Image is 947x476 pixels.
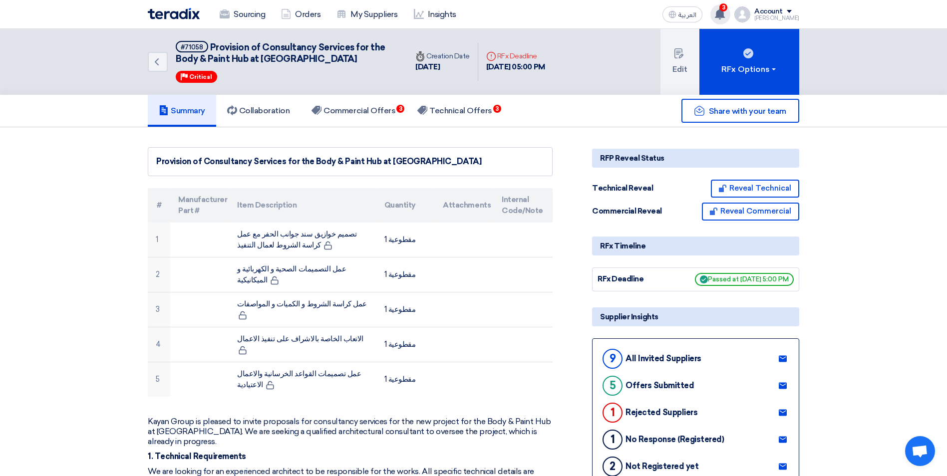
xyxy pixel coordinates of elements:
[229,257,376,292] td: عمل التصميمات الصحية و الكهربائية و الميكانيكية
[699,29,799,95] button: RFx Options
[494,188,553,223] th: Internal Code/Note
[754,7,783,16] div: Account
[603,403,623,423] div: 1
[626,435,724,444] div: No Response (Registered)
[148,452,246,461] strong: 1. Technical Requirements
[711,180,799,198] button: Reveal Technical
[229,223,376,257] td: تصميم خوازيق سند جوانب الحفر مع عمل كراسة الشروط لعمال التنفيذ
[406,3,464,25] a: Insights
[227,106,290,116] h5: Collaboration
[486,61,545,73] div: [DATE] 05:00 PM
[148,188,170,223] th: #
[376,188,435,223] th: Quantity
[148,223,170,257] td: 1
[148,8,200,19] img: Teradix logo
[626,462,698,471] div: Not Registered yet
[626,408,697,417] div: Rejected Suppliers
[626,381,694,390] div: Offers Submitted
[229,292,376,327] td: عمل كراسة الشروط و الكميات و المواصفات
[598,273,672,285] div: RFx Deadline
[626,354,701,363] div: All Invited Suppliers
[592,307,799,326] div: Supplier Insights
[148,257,170,292] td: 2
[719,3,727,11] span: 3
[148,362,170,397] td: 5
[312,106,395,116] h5: Commercial Offers
[159,106,205,116] h5: Summary
[189,73,212,80] span: Critical
[396,105,404,113] span: 3
[406,95,503,127] a: Technical Offers3
[435,188,494,223] th: Attachments
[734,6,750,22] img: profile_test.png
[148,417,553,447] p: Kayan Group is pleased to invite proposals for consultancy services for the new project for the B...
[212,3,273,25] a: Sourcing
[592,206,667,217] div: Commercial Reveal
[660,29,699,95] button: Edit
[328,3,405,25] a: My Suppliers
[592,237,799,255] div: RFx Timeline
[376,223,435,257] td: 1 مقطوعية
[603,349,623,369] div: 9
[415,61,470,73] div: [DATE]
[678,11,696,18] span: العربية
[273,3,328,25] a: Orders
[592,183,667,194] div: Technical Reveal
[702,203,799,221] button: Reveal Commercial
[229,327,376,362] td: الاتعاب الخاصة بالاشراف على تنفيذ الاعمال
[415,51,470,61] div: Creation Date
[229,362,376,397] td: عمل تصميمات القواعد الخرسانية والاعمال الاعتيادية
[216,95,301,127] a: Collaboration
[156,156,544,168] div: Provision of Consultancy Services for the Body & Paint Hub at [GEOGRAPHIC_DATA]
[376,362,435,397] td: 1 مقطوعية
[754,15,799,21] div: [PERSON_NAME]
[376,292,435,327] td: 1 مقطوعية
[603,430,623,450] div: 1
[170,188,229,223] th: Manufacturer Part #
[603,376,623,396] div: 5
[493,105,501,113] span: 3
[486,51,545,61] div: RFx Deadline
[417,106,492,116] h5: Technical Offers
[148,292,170,327] td: 3
[148,95,216,127] a: Summary
[592,149,799,168] div: RFP Reveal Status
[662,6,702,22] button: العربية
[176,41,395,65] h5: Provision of Consultancy Services for the Body & Paint Hub at Abu Rawash
[229,188,376,223] th: Item Description
[176,42,385,64] span: Provision of Consultancy Services for the Body & Paint Hub at [GEOGRAPHIC_DATA]
[181,44,203,50] div: #71058
[695,273,794,286] span: Passed at [DATE] 5:00 PM
[376,257,435,292] td: 1 مقطوعية
[905,436,935,466] a: Open chat
[709,106,786,116] span: Share with your team
[148,327,170,362] td: 4
[376,327,435,362] td: 1 مقطوعية
[721,63,778,75] div: RFx Options
[301,95,406,127] a: Commercial Offers3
